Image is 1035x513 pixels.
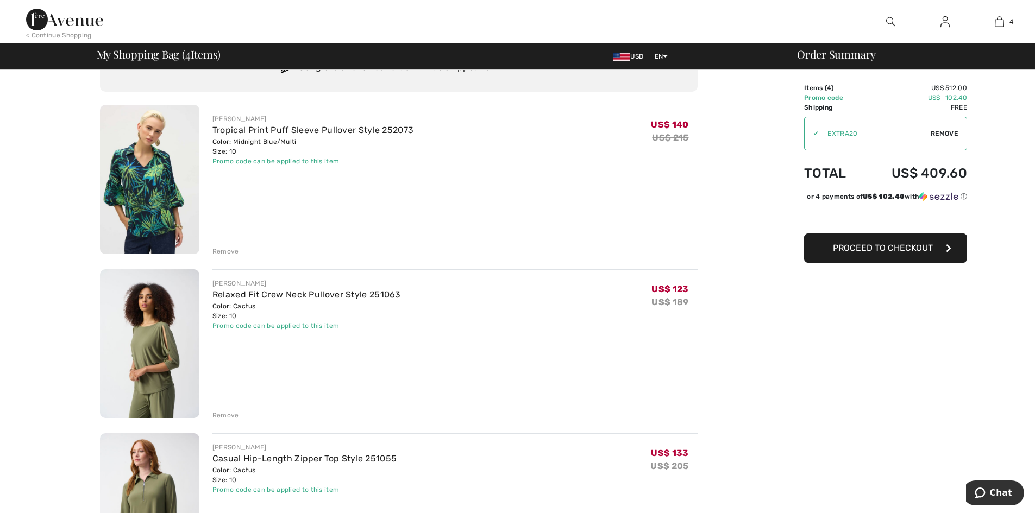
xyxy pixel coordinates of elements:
div: or 4 payments ofUS$ 102.40withSezzle Click to learn more about Sezzle [804,192,967,205]
td: Free [862,103,967,112]
td: Shipping [804,103,862,112]
input: Promo code [819,117,931,150]
a: Tropical Print Puff Sleeve Pullover Style 252073 [212,125,413,135]
img: Sezzle [919,192,958,201]
div: Color: Midnight Blue/Multi Size: 10 [212,137,413,156]
img: Tropical Print Puff Sleeve Pullover Style 252073 [100,105,199,254]
div: Order Summary [784,49,1028,60]
s: US$ 189 [651,297,688,307]
span: 4 [185,46,191,60]
div: [PERSON_NAME] [212,114,413,124]
div: [PERSON_NAME] [212,278,401,288]
div: < Continue Shopping [26,30,92,40]
img: 1ère Avenue [26,9,103,30]
div: Color: Cactus Size: 10 [212,465,397,485]
img: My Info [940,15,950,28]
img: search the website [886,15,895,28]
span: My Shopping Bag ( Items) [97,49,221,60]
span: USD [613,53,648,60]
td: Total [804,155,862,192]
img: US Dollar [613,53,630,61]
s: US$ 215 [652,132,688,143]
div: Color: Cactus Size: 10 [212,301,401,321]
a: Casual Hip-Length Zipper Top Style 251055 [212,453,397,464]
td: Items ( ) [804,83,862,93]
td: US$ 409.60 [862,155,967,192]
div: or 4 payments of with [807,192,967,201]
iframe: Opens a widget where you can chat to one of our agents [966,480,1024,508]
iframe: PayPal-paypal [804,205,967,230]
span: US$ 123 [651,284,688,294]
div: Remove [212,246,239,256]
span: 4 [827,84,831,92]
div: Promo code can be applied to this item [212,321,401,331]
span: US$ 133 [651,448,688,458]
div: ✔ [805,129,819,138]
button: Proceed to Checkout [804,233,967,263]
td: US$ 512.00 [862,83,967,93]
a: 4 [973,15,1026,28]
a: Sign In [932,15,958,29]
div: Remove [212,410,239,420]
td: US$ -102.40 [862,93,967,103]
span: Proceed to Checkout [833,243,933,253]
div: Promo code can be applied to this item [212,485,397,495]
div: [PERSON_NAME] [212,442,397,452]
img: Relaxed Fit Crew Neck Pullover Style 251063 [100,269,199,419]
a: Relaxed Fit Crew Neck Pullover Style 251063 [212,289,401,300]
span: US$ 102.40 [863,193,905,200]
s: US$ 205 [650,461,688,471]
span: Remove [931,129,958,138]
div: Promo code can be applied to this item [212,156,413,166]
span: EN [655,53,668,60]
span: 4 [1009,17,1013,27]
td: Promo code [804,93,862,103]
span: US$ 140 [651,119,688,130]
img: My Bag [995,15,1004,28]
